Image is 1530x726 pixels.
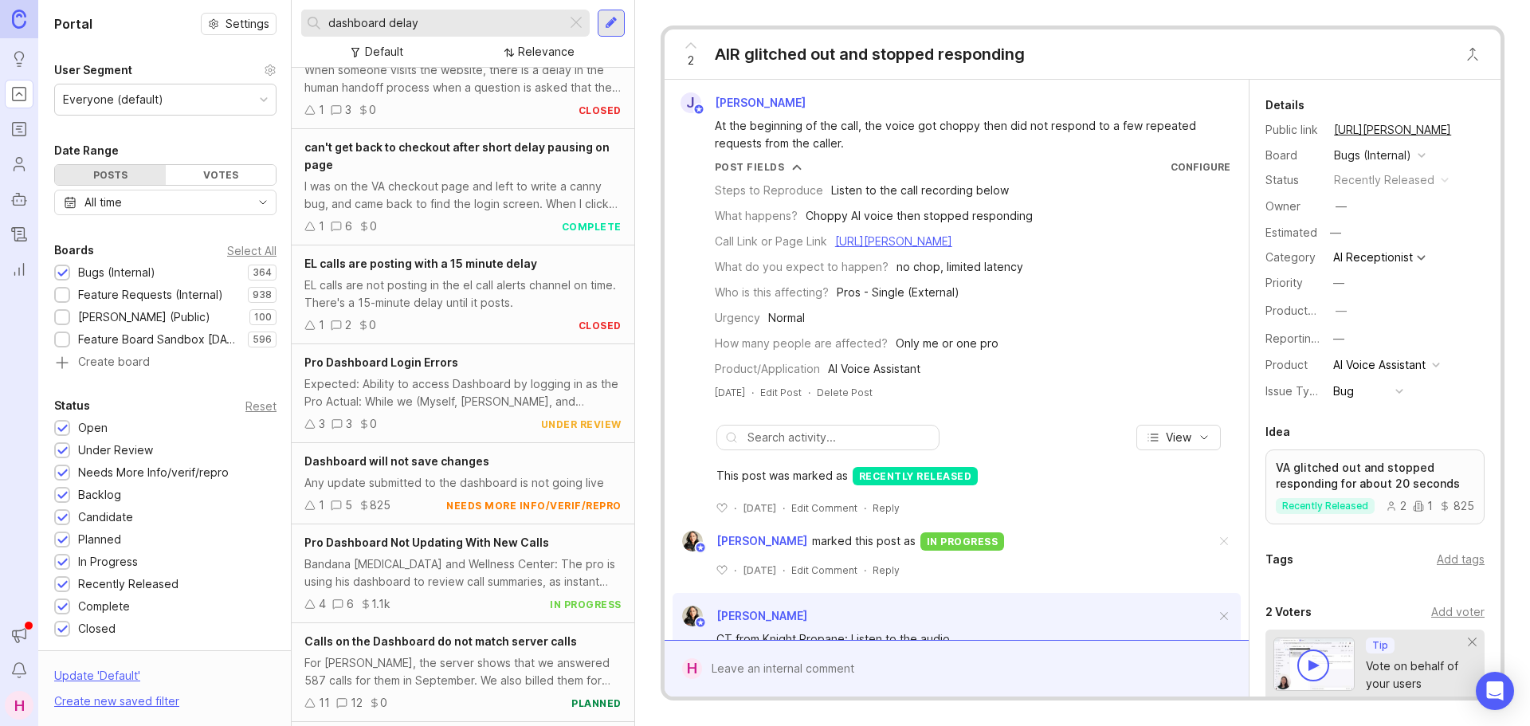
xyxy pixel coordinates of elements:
[63,91,163,108] div: Everyone (default)
[715,160,785,174] div: Post Fields
[896,335,998,352] div: Only me or one pro
[319,496,324,514] div: 1
[1273,638,1355,691] img: video-thumbnail-vote-d41b83416815613422e2ca741bf692cc.jpg
[694,617,706,629] img: member badge
[694,542,706,554] img: member badge
[1334,171,1434,189] div: recently released
[371,595,390,613] div: 1.1k
[1265,550,1293,569] div: Tags
[84,194,122,211] div: All time
[760,386,802,399] div: Edit Post
[1413,500,1433,512] div: 1
[682,606,703,626] img: Ysabelle Eugenio
[550,598,622,611] div: in progress
[681,92,701,113] div: J
[734,563,736,577] div: ·
[351,694,363,712] div: 12
[791,501,857,515] div: Edit Comment
[54,141,119,160] div: Date Range
[1331,300,1351,321] button: ProductboardID
[1166,430,1191,445] span: View
[304,634,577,648] span: Calls on the Dashboard do not match server calls
[253,288,272,301] p: 938
[78,620,116,638] div: Closed
[345,496,352,514] div: 5
[1265,276,1303,289] label: Priority
[292,13,634,129] a: Chat Handoff delay experienced for [PERSON_NAME] chatsWhen someone visits the website, there is a...
[254,311,272,324] p: 100
[201,13,277,35] a: Settings
[78,553,138,571] div: In Progress
[54,241,94,260] div: Boards
[518,43,575,61] div: Relevance
[896,258,1023,276] div: no chop, limited latency
[783,501,785,515] div: ·
[226,16,269,32] span: Settings
[370,218,377,235] div: 0
[579,104,622,117] div: closed
[1171,161,1230,173] a: Configure
[743,564,776,576] time: [DATE]
[1333,383,1354,400] div: Bug
[1265,171,1321,189] div: Status
[370,415,377,433] div: 0
[1386,500,1406,512] div: 2
[783,563,785,577] div: ·
[747,429,931,446] input: Search activity...
[1431,603,1485,621] div: Add voter
[768,309,805,327] div: Normal
[78,441,153,459] div: Under Review
[166,165,277,185] div: Votes
[304,277,622,312] div: EL calls are not posting in the el call alerts channel on time. There's a 15-minute delay until i...
[828,360,920,378] div: AI Voice Assistant
[715,43,1025,65] div: AIR glitched out and stopped responding
[715,258,889,276] div: What do you expect to happen?
[562,220,622,233] div: complete
[292,524,634,623] a: Pro Dashboard Not Updating With New CallsBandana [MEDICAL_DATA] and Wellness Center: The pro is u...
[245,402,277,410] div: Reset
[369,316,376,334] div: 0
[716,609,807,622] span: [PERSON_NAME]
[5,185,33,214] a: Autopilot
[78,508,133,526] div: Candidate
[304,375,622,410] div: Expected: Ability to access Dashboard by logging in as the Pro Actual: While we (Myself, [PERSON_...
[253,266,272,279] p: 364
[5,691,33,720] button: H
[227,246,277,255] div: Select All
[715,182,823,199] div: Steps to Reproduce
[253,333,272,346] p: 596
[54,693,179,710] div: Create new saved filter
[671,92,818,113] a: J[PERSON_NAME]
[250,196,276,209] svg: toggle icon
[853,467,979,485] div: recently released
[1265,147,1321,164] div: Board
[292,129,634,245] a: can't get back to checkout after short delay pausing on pageI was on the VA checkout page and lef...
[319,694,330,712] div: 11
[5,656,33,685] button: Notifications
[715,360,820,378] div: Product/Application
[78,419,108,437] div: Open
[292,344,634,443] a: Pro Dashboard Login ErrorsExpected: Ability to access Dashboard by logging in as the Pro Actual: ...
[1333,330,1344,347] div: —
[808,386,810,399] div: ·
[682,531,703,551] img: Ysabelle Eugenio
[715,160,802,174] button: Post Fields
[292,443,634,524] a: Dashboard will not save changesAny update submitted to the dashboard is not going live15825needs ...
[1476,672,1514,710] div: Open Intercom Messenger
[1265,358,1308,371] label: Product
[1265,304,1350,317] label: ProductboardID
[78,575,178,593] div: Recently Released
[5,80,33,108] a: Portal
[812,532,916,550] span: marked this post as
[1265,198,1321,215] div: Owner
[345,316,351,334] div: 2
[54,667,140,693] div: Update ' Default '
[692,104,704,116] img: member badge
[78,486,121,504] div: Backlog
[5,150,33,179] a: Users
[319,415,325,433] div: 3
[54,14,92,33] h1: Portal
[791,563,857,577] div: Edit Comment
[1265,227,1317,238] div: Estimated
[688,52,694,69] span: 2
